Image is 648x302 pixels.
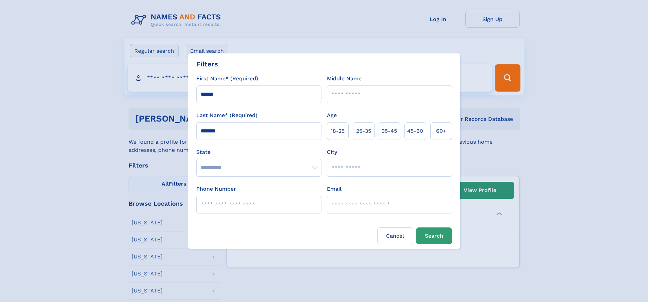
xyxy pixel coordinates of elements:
label: First Name* (Required) [196,75,258,83]
label: Age [327,111,337,120]
button: Search [416,227,452,244]
span: 18‑25 [331,127,345,135]
label: Phone Number [196,185,236,193]
span: 45‑60 [407,127,423,135]
label: Last Name* (Required) [196,111,257,120]
label: City [327,148,337,156]
span: 60+ [436,127,446,135]
label: Cancel [377,227,413,244]
div: Filters [196,59,218,69]
label: Email [327,185,342,193]
span: 35‑45 [382,127,397,135]
span: 25‑35 [356,127,371,135]
label: State [196,148,321,156]
label: Middle Name [327,75,362,83]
